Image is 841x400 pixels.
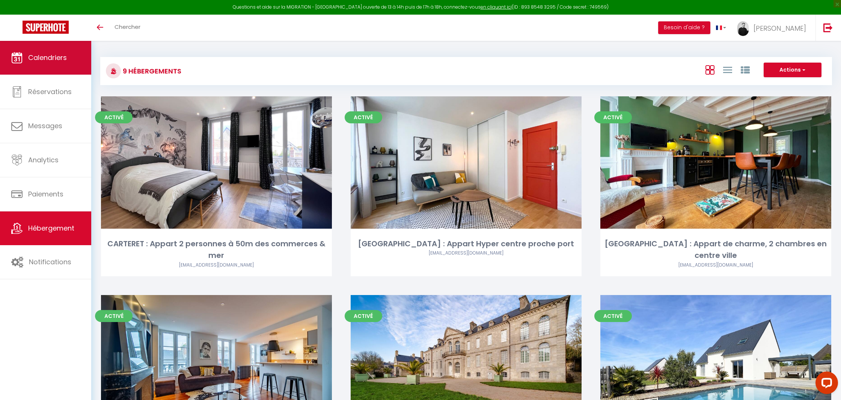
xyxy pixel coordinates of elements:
div: [GEOGRAPHIC_DATA] : Appart Hyper centre proche port [351,238,582,250]
a: Editer [693,354,738,369]
span: Réservations [28,87,72,96]
a: Vue en Box [705,63,714,76]
span: Hébergement [28,223,74,233]
iframe: LiveChat chat widget [809,369,841,400]
span: Analytics [28,155,59,165]
div: Airbnb [351,250,582,257]
a: Vue en Liste [723,63,732,76]
a: Editer [194,354,239,369]
div: Airbnb [101,262,332,269]
h3: 9 Hébergements [121,63,181,79]
a: Chercher [109,15,146,41]
span: Activé [95,111,133,123]
div: CARTERET : Appart 2 personnes à 50m des commerces & mer [101,238,332,262]
img: logout [823,23,833,32]
div: [GEOGRAPHIC_DATA] : Appart de charme, 2 chambres en centre ville [600,238,831,262]
span: Messages [28,121,62,130]
a: Editer [443,155,488,170]
span: Activé [95,310,133,322]
a: ... [PERSON_NAME] [732,15,815,41]
a: Vue par Groupe [741,63,750,76]
button: Actions [764,63,821,78]
span: Activé [345,310,382,322]
span: Activé [345,111,382,123]
span: [PERSON_NAME] [754,24,806,33]
img: ... [737,21,749,36]
a: Editer [443,354,488,369]
a: Editer [693,155,738,170]
span: Calendriers [28,53,67,62]
a: en cliquant ici [481,4,512,10]
span: Activé [594,310,632,322]
img: Super Booking [23,21,69,34]
button: Besoin d'aide ? [658,21,710,34]
span: Activé [594,111,632,123]
span: Paiements [28,189,63,199]
a: Editer [194,155,239,170]
span: Notifications [29,257,71,267]
div: Airbnb [600,262,831,269]
span: Chercher [115,23,140,31]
